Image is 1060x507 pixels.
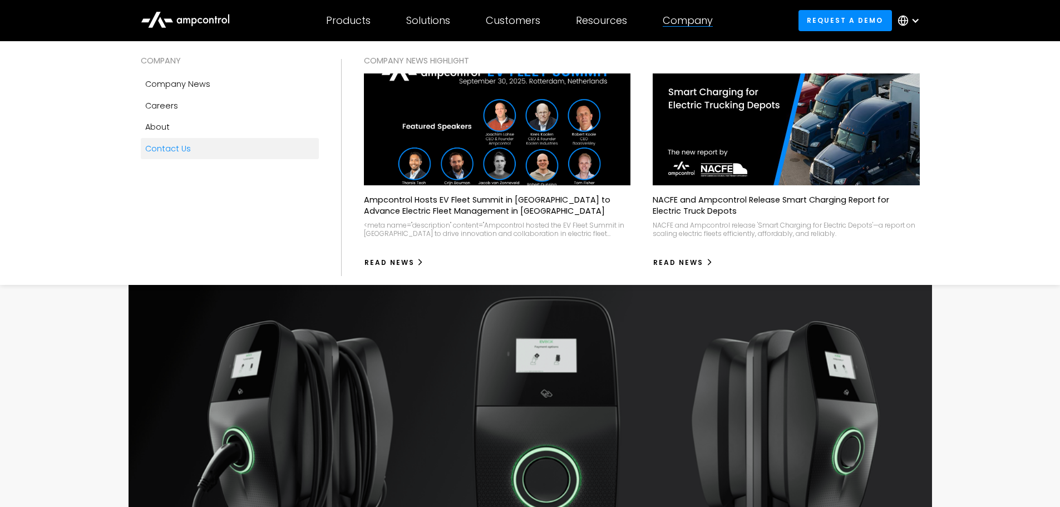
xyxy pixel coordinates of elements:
div: Customers [486,14,540,27]
div: Solutions [406,14,450,27]
a: Read News [653,254,713,272]
div: Resources [576,14,627,27]
p: Ampcontrol Hosts EV Fleet Summit in [GEOGRAPHIC_DATA] to Advance Electric Fleet Management in [GE... [364,194,631,216]
div: <meta name="description" content="Ampcontrol hosted the EV Fleet Summit in [GEOGRAPHIC_DATA] to d... [364,221,631,238]
a: Request a demo [798,10,892,31]
div: Read News [364,258,415,268]
div: About [145,121,170,133]
div: Company [663,14,713,27]
div: Products [326,14,371,27]
div: Contact Us [145,142,191,155]
a: About [141,116,319,137]
div: COMPANY [141,55,319,67]
a: Company news [141,73,319,95]
div: NACFE and Ampcontrol release 'Smart Charging for Electric Depots'—a report on scaling electric fl... [653,221,920,238]
div: COMPANY NEWS Highlight [364,55,920,67]
a: Careers [141,95,319,116]
div: Read News [653,258,703,268]
a: Contact Us [141,138,319,159]
a: Read News [364,254,425,272]
div: Careers [145,100,178,112]
div: Company news [145,78,210,90]
p: NACFE and Ampcontrol Release Smart Charging Report for Electric Truck Depots [653,194,920,216]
